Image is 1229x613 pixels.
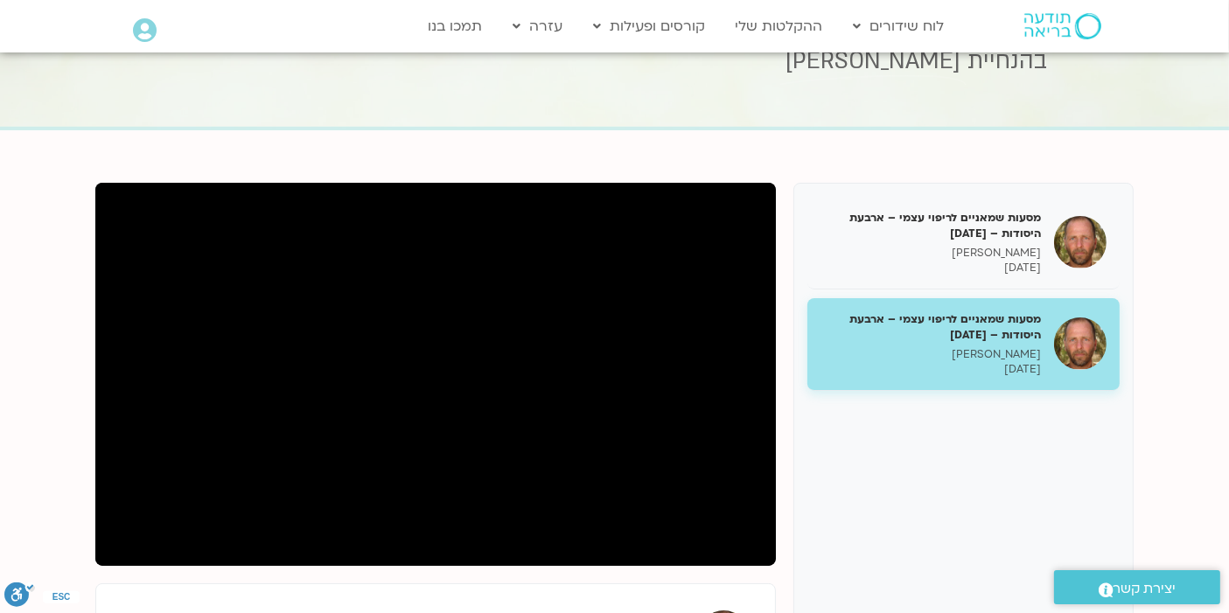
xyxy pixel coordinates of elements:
span: בהנחיית [968,45,1048,77]
a: קורסים ופעילות [584,10,714,43]
p: [PERSON_NAME] [820,347,1041,362]
h5: מסעות שמאניים לריפוי עצמי – ארבעת היסודות – [DATE] [820,311,1041,343]
a: ההקלטות שלי [727,10,832,43]
p: [DATE] [820,261,1041,275]
a: לוח שידורים [845,10,953,43]
img: מסעות שמאניים לריפוי עצמי – ארבעת היסודות – 8.9.25 [1054,317,1107,370]
img: מסעות שמאניים לריפוי עצמי – ארבעת היסודות – 1.9.25 [1054,216,1107,268]
a: עזרה [504,10,571,43]
a: יצירת קשר [1054,570,1220,604]
span: יצירת קשר [1114,577,1177,601]
a: תמכו בנו [419,10,491,43]
h5: מסעות שמאניים לריפוי עצמי – ארבעת היסודות – [DATE] [820,210,1041,241]
img: תודעה בריאה [1024,13,1101,39]
p: [DATE] [820,362,1041,377]
p: [PERSON_NAME] [820,246,1041,261]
